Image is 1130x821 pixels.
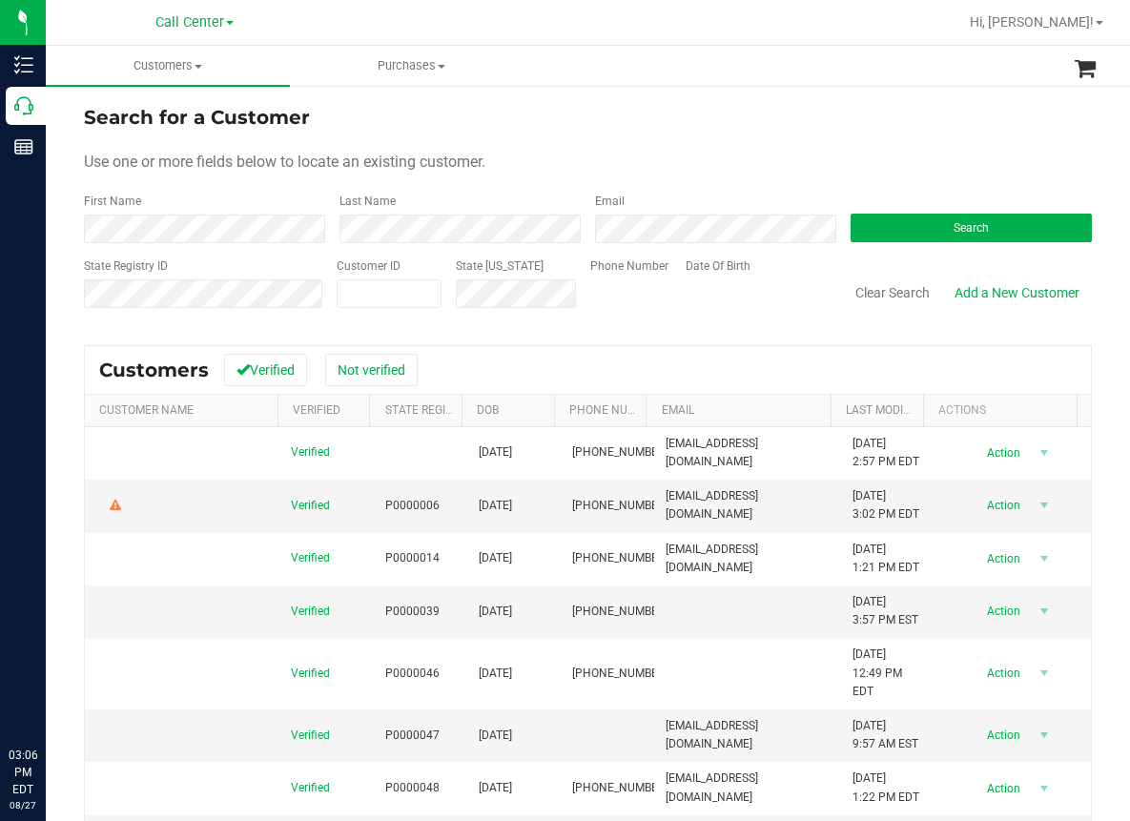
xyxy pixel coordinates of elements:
span: P0000039 [385,603,440,621]
p: 08/27 [9,798,37,812]
span: Verified [291,779,330,797]
span: [DATE] [479,603,512,621]
span: Verified [291,443,330,462]
a: DOB [477,403,499,417]
span: [EMAIL_ADDRESS][DOMAIN_NAME] [666,541,830,577]
button: Clear Search [843,277,942,309]
a: Add a New Customer [942,277,1092,309]
a: Customers [46,46,290,86]
span: Search [954,221,989,235]
span: P0000047 [385,727,440,745]
span: [PHONE_NUMBER] [572,665,668,683]
label: State Registry ID [84,257,168,275]
span: Action [970,492,1032,519]
span: select [1032,545,1056,572]
span: [EMAIL_ADDRESS][DOMAIN_NAME] [666,435,830,471]
span: Customers [46,57,290,74]
a: State Registry Id [385,403,485,417]
span: [DATE] 3:02 PM EDT [853,487,919,523]
span: Customers [99,359,209,381]
span: P0000014 [385,549,440,567]
span: P0000006 [385,497,440,515]
span: Call Center [155,14,224,31]
span: [DATE] [479,779,512,797]
span: select [1032,440,1056,466]
label: Date Of Birth [686,257,750,275]
span: [DATE] [479,443,512,462]
span: [DATE] 3:57 PM EST [853,593,918,629]
span: Action [970,440,1032,466]
label: Customer ID [337,257,401,275]
span: Action [970,545,1032,572]
span: select [1032,492,1056,519]
label: State [US_STATE] [456,257,544,275]
span: [DATE] [479,665,512,683]
span: P0000048 [385,779,440,797]
a: Email [662,403,694,417]
span: Verified [291,727,330,745]
span: P0000046 [385,665,440,683]
span: [DATE] 1:22 PM EDT [853,770,919,806]
span: select [1032,775,1056,802]
button: Verified [224,354,307,386]
span: [DATE] 2:57 PM EDT [853,435,919,471]
a: Phone Number [569,403,657,417]
span: [DATE] 9:57 AM EST [853,717,918,753]
button: Search [851,214,1092,242]
span: [PHONE_NUMBER] [572,779,668,797]
span: Search for a Customer [84,106,310,129]
span: [DATE] [479,497,512,515]
inline-svg: Inventory [14,55,33,74]
label: Phone Number [590,257,668,275]
label: First Name [84,193,141,210]
span: select [1032,660,1056,687]
span: Action [970,598,1032,625]
span: Action [970,660,1032,687]
span: [PHONE_NUMBER] [572,549,668,567]
span: [EMAIL_ADDRESS][DOMAIN_NAME] [666,717,830,753]
div: Warning - Level 2 [107,497,124,515]
iframe: Resource center [19,668,76,726]
button: Not verified [325,354,418,386]
span: Verified [291,497,330,515]
span: [DATE] [479,727,512,745]
inline-svg: Reports [14,137,33,156]
span: select [1032,722,1056,749]
a: Last Modified [846,403,927,417]
a: Customer Name [99,403,194,417]
span: [DATE] 12:49 PM EDT [853,646,923,701]
label: Email [595,193,625,210]
span: Verified [291,603,330,621]
span: Action [970,775,1032,802]
span: [PHONE_NUMBER] [572,603,668,621]
span: Action [970,722,1032,749]
span: Use one or more fields below to locate an existing customer. [84,153,485,171]
span: Purchases [291,57,533,74]
inline-svg: Call Center [14,96,33,115]
span: [EMAIL_ADDRESS][DOMAIN_NAME] [666,770,830,806]
label: Last Name [339,193,396,210]
span: [DATE] 1:21 PM EDT [853,541,919,577]
span: select [1032,598,1056,625]
a: Purchases [290,46,534,86]
span: Verified [291,665,330,683]
div: Actions [938,403,1070,417]
a: Verified [293,403,340,417]
p: 03:06 PM EDT [9,747,37,798]
span: Verified [291,549,330,567]
span: [EMAIL_ADDRESS][DOMAIN_NAME] [666,487,830,523]
span: [DATE] [479,549,512,567]
span: [PHONE_NUMBER] [572,443,668,462]
span: [PHONE_NUMBER] [572,497,668,515]
span: Hi, [PERSON_NAME]! [970,14,1094,30]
